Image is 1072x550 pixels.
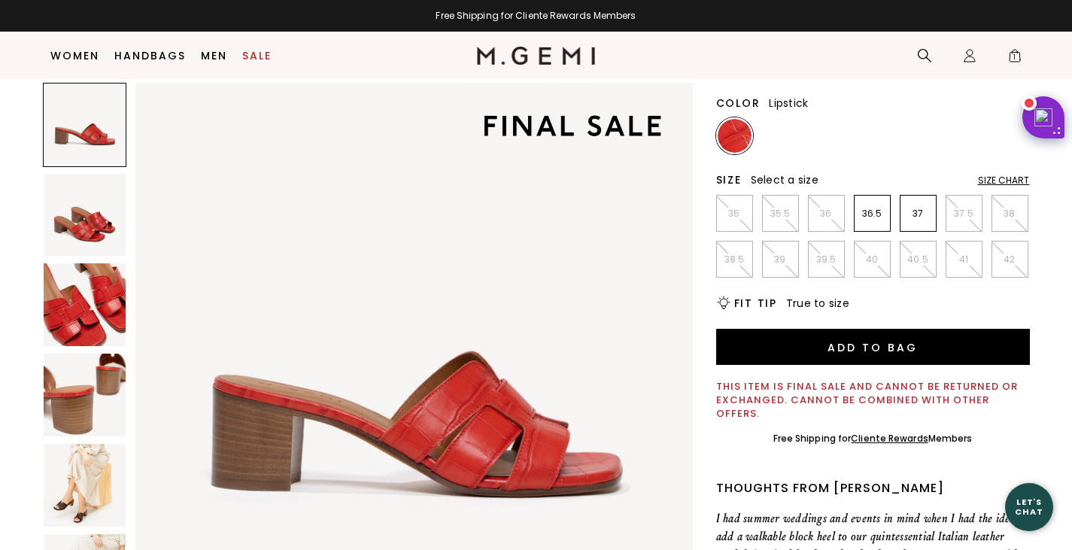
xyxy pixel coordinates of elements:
[855,208,890,220] p: 36.5
[809,208,844,220] p: 36
[992,208,1028,220] p: 38
[716,380,1030,421] div: This item is final sale and cannot be returned or exchanged. Cannot be combined with other offers.
[786,296,849,311] span: True to size
[1005,497,1053,516] div: Let's Chat
[992,254,1028,266] p: 42
[1007,51,1022,66] span: 1
[773,433,973,445] div: Free Shipping for Members
[44,444,126,527] img: The Mafalda Alta
[763,208,798,220] p: 35.5
[716,174,742,186] h2: Size
[717,208,752,220] p: 35
[44,263,126,346] img: The Mafalda Alta
[716,329,1030,365] button: Add to Bag
[751,172,818,187] span: Select a size
[855,254,890,266] p: 40
[716,479,1030,497] div: Thoughts from [PERSON_NAME]
[716,97,761,109] h2: Color
[242,50,272,62] a: Sale
[946,208,982,220] p: 37.5
[44,174,126,257] img: The Mafalda Alta
[44,354,126,436] img: The Mafalda Alta
[460,92,683,160] img: final sale tag
[477,47,595,65] img: M.Gemi
[718,119,752,153] img: Lipstick
[900,208,936,220] p: 37
[201,50,227,62] a: Men
[114,50,186,62] a: Handbags
[769,96,808,111] span: Lipstick
[50,50,99,62] a: Women
[763,254,798,266] p: 39
[900,254,936,266] p: 40.5
[717,254,752,266] p: 38.5
[946,254,982,266] p: 41
[978,175,1030,187] div: Size Chart
[809,254,844,266] p: 39.5
[734,297,777,309] h2: Fit Tip
[851,432,928,445] a: Cliente Rewards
